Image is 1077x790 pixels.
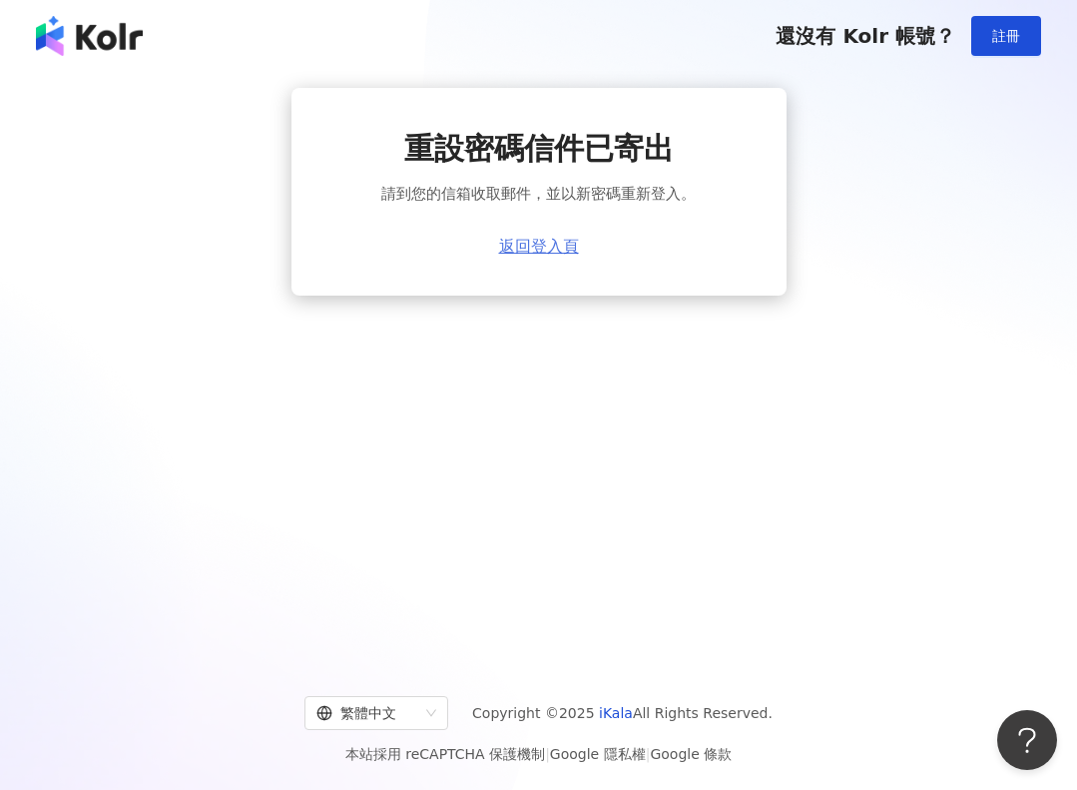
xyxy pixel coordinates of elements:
[381,182,696,206] span: 請到您的信箱收取郵件，並以新密碼重新登入。
[550,746,646,762] a: Google 隱私權
[646,746,651,762] span: |
[545,746,550,762] span: |
[404,128,674,170] span: 重設密碼信件已寄出
[992,28,1020,44] span: 註冊
[472,701,773,725] span: Copyright © 2025 All Rights Reserved.
[650,746,732,762] a: Google 條款
[776,24,955,48] span: 還沒有 Kolr 帳號？
[36,16,143,56] img: logo
[316,697,418,729] div: 繁體中文
[971,16,1041,56] button: 註冊
[599,705,633,721] a: iKala
[997,710,1057,770] iframe: Help Scout Beacon - Open
[345,742,732,766] span: 本站採用 reCAPTCHA 保護機制
[499,238,579,256] a: 返回登入頁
